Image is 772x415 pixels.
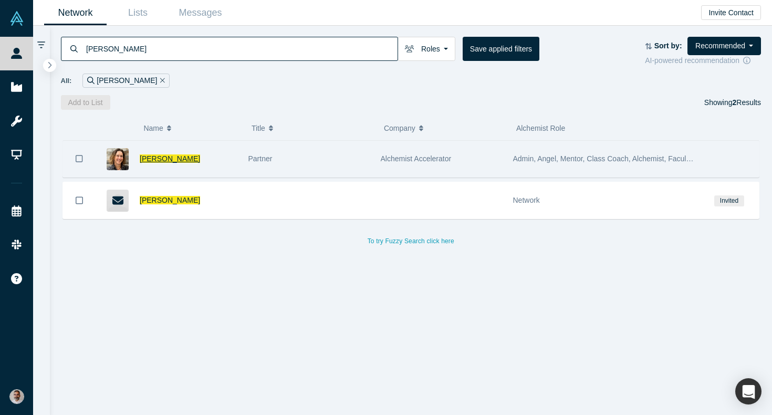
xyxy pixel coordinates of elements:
[645,55,761,66] div: AI-powered recommendation
[9,389,24,404] img: Gotam Bhardwaj's Account
[157,75,165,87] button: Remove Filter
[9,11,24,26] img: Alchemist Vault Logo
[82,74,170,88] div: [PERSON_NAME]
[63,182,96,219] button: Bookmark
[169,1,232,25] a: Messages
[384,117,505,139] button: Company
[143,117,241,139] button: Name
[107,148,129,170] img: Christy Canida's Profile Image
[513,154,750,163] span: Admin, Angel, Mentor, Class Coach, Alchemist, Faculty, Partner, Lecturer
[733,98,761,107] span: Results
[140,196,200,204] a: [PERSON_NAME]
[61,95,110,110] button: Add to List
[687,37,761,55] button: Recommended
[516,124,565,132] span: Alchemist Role
[85,36,398,61] input: Search by name, title, company, summary, expertise, investment criteria or topics of focus
[733,98,737,107] strong: 2
[701,5,761,20] button: Invite Contact
[654,41,682,50] strong: Sort by:
[714,195,744,206] span: Invited
[248,154,273,163] span: Partner
[704,95,761,110] div: Showing
[143,117,163,139] span: Name
[513,196,540,204] span: Network
[252,117,265,139] span: Title
[63,140,96,177] button: Bookmark
[463,37,539,61] button: Save applied filters
[44,1,107,25] a: Network
[140,154,200,163] a: [PERSON_NAME]
[61,76,72,86] span: All:
[360,234,462,248] button: To try Fuzzy Search click here
[381,154,452,163] span: Alchemist Accelerator
[252,117,373,139] button: Title
[107,1,169,25] a: Lists
[398,37,455,61] button: Roles
[384,117,415,139] span: Company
